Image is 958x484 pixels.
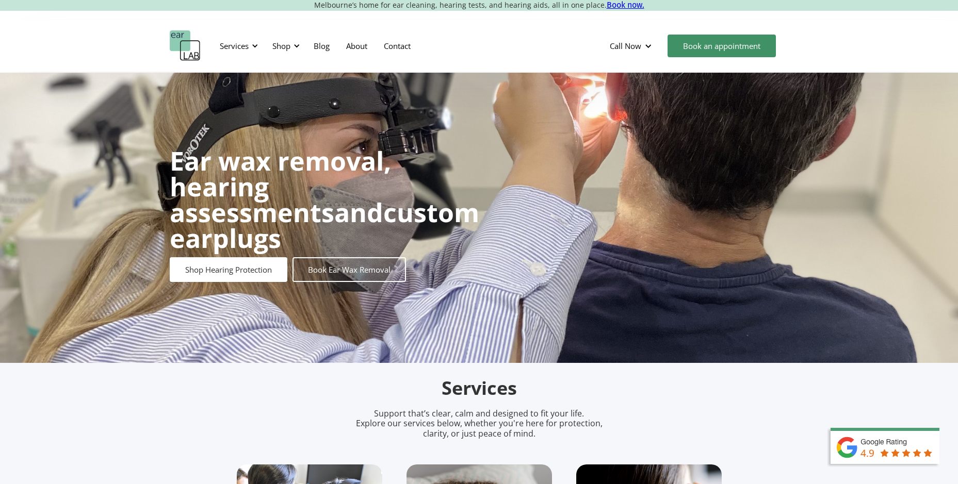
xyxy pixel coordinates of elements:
div: Shop [272,41,290,51]
div: Call Now [602,30,662,61]
div: Services [214,30,261,61]
a: About [338,31,376,61]
h1: and [170,148,479,251]
div: Shop [266,30,303,61]
strong: Ear wax removal, hearing assessments [170,143,391,230]
h2: Services [237,376,722,400]
a: Book an appointment [668,35,776,57]
div: Services [220,41,249,51]
p: Support that’s clear, calm and designed to fit your life. Explore our services below, whether you... [343,409,616,439]
strong: custom earplugs [170,195,479,256]
a: Shop Hearing Protection [170,257,287,282]
a: Blog [305,31,338,61]
a: Book Ear Wax Removal [293,257,406,282]
a: home [170,30,201,61]
a: Contact [376,31,419,61]
div: Call Now [610,41,641,51]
